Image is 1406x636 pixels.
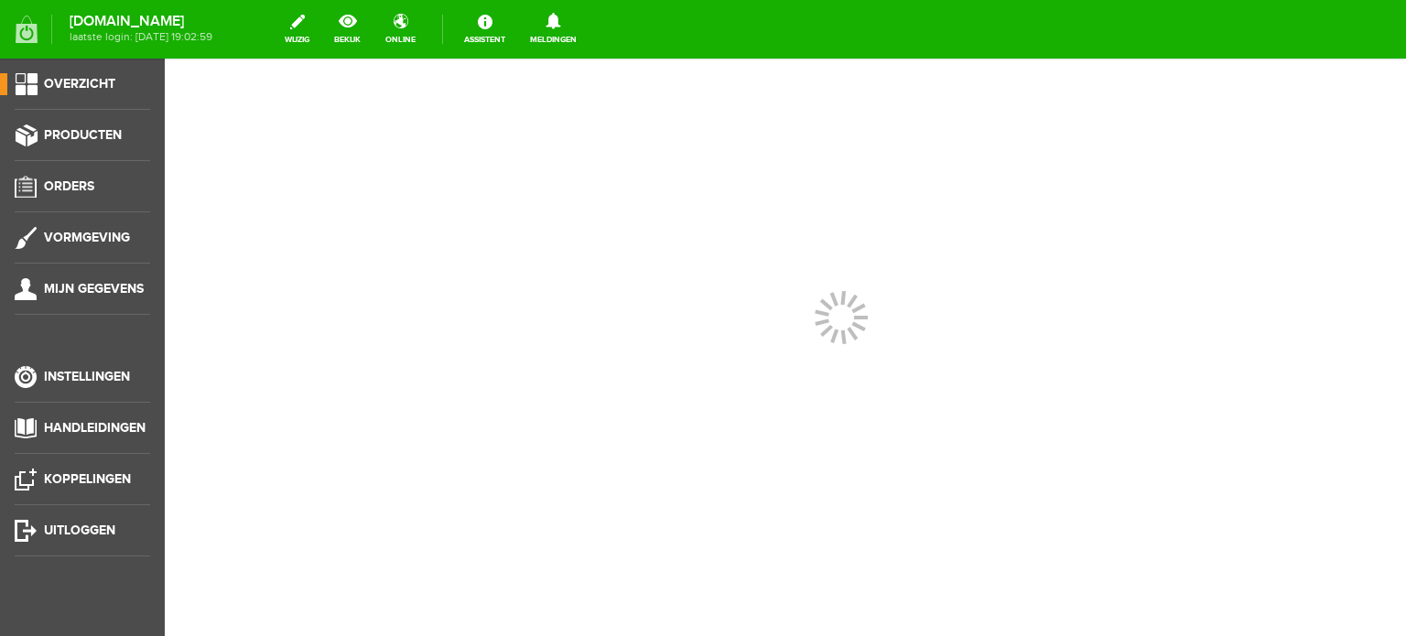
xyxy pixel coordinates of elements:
a: Meldingen [519,9,588,49]
span: Overzicht [44,76,115,92]
span: Vormgeving [44,230,130,245]
a: Assistent [453,9,516,49]
a: online [374,9,427,49]
span: laatste login: [DATE] 19:02:59 [70,32,212,42]
a: wijzig [274,9,320,49]
span: Koppelingen [44,471,131,487]
span: Orders [44,178,94,194]
span: Uitloggen [44,523,115,538]
a: bekijk [323,9,372,49]
span: Mijn gegevens [44,281,144,296]
span: Handleidingen [44,420,146,436]
span: Producten [44,127,122,143]
span: Instellingen [44,369,130,384]
strong: [DOMAIN_NAME] [70,16,212,27]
